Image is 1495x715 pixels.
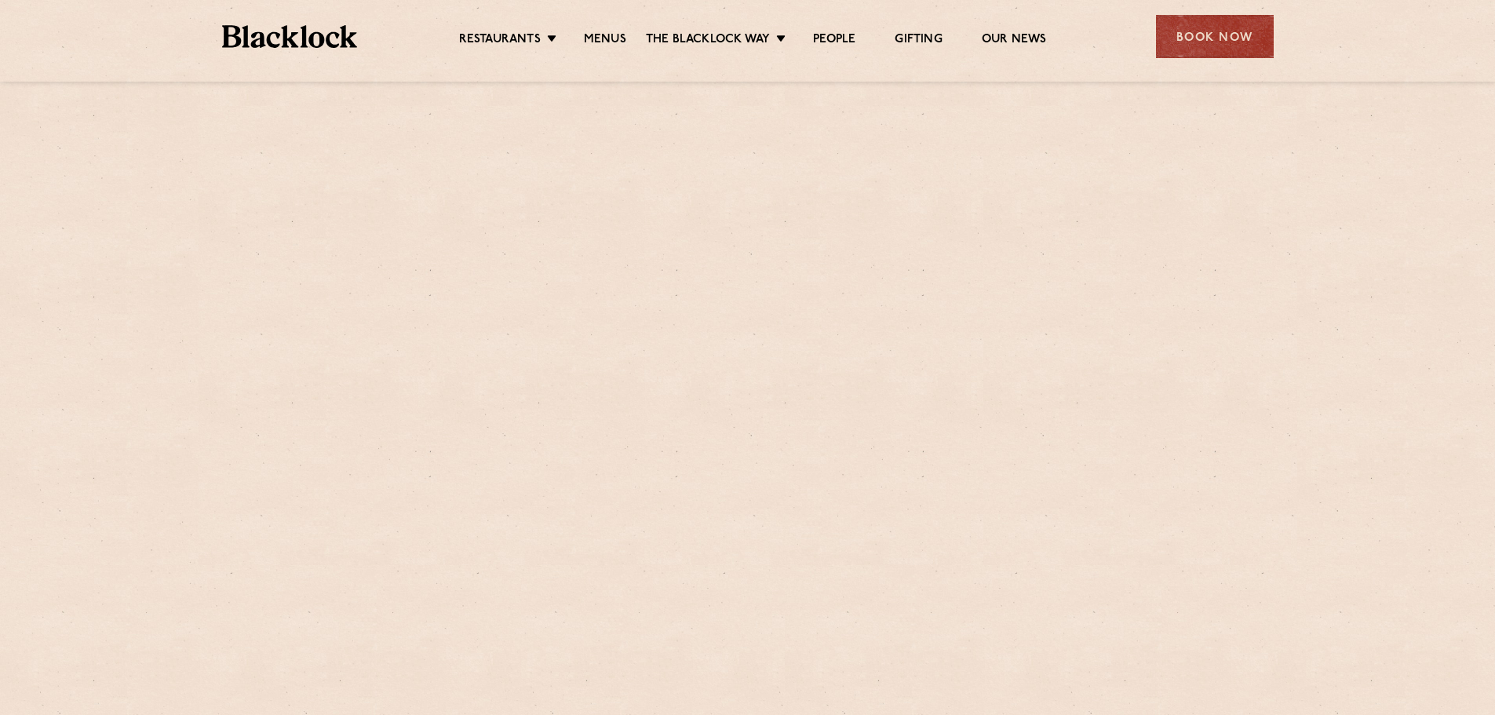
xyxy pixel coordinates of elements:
a: Gifting [895,32,942,49]
a: Restaurants [459,32,541,49]
a: People [813,32,855,49]
a: The Blacklock Way [646,32,770,49]
a: Menus [584,32,626,49]
div: Book Now [1156,15,1274,58]
a: Our News [982,32,1047,49]
img: BL_Textured_Logo-footer-cropped.svg [222,25,358,48]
